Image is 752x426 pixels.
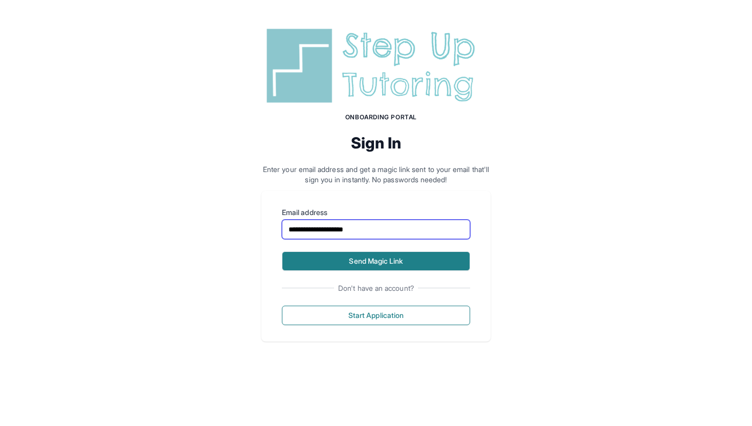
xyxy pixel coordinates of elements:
p: Enter your email address and get a magic link sent to your email that'll sign you in instantly. N... [261,164,491,185]
span: Don't have an account? [334,283,418,293]
img: Step Up Tutoring horizontal logo [261,25,491,107]
label: Email address [282,207,470,218]
h1: Onboarding Portal [272,113,491,121]
button: Start Application [282,306,470,325]
h2: Sign In [261,134,491,152]
button: Send Magic Link [282,251,470,271]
